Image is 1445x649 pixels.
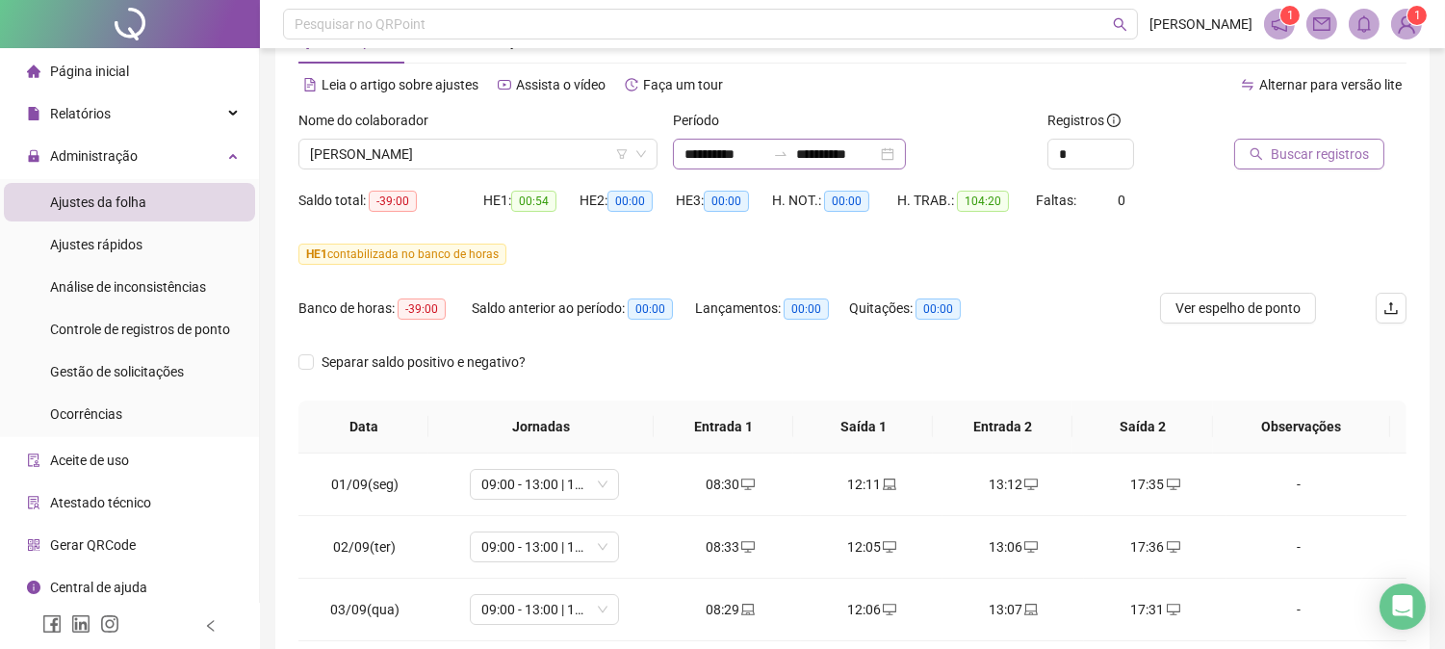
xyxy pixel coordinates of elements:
[314,351,533,373] span: Separar saldo positivo e negativo?
[849,298,988,320] div: Quitações:
[676,190,772,212] div: HE 3:
[50,64,129,79] span: Página inicial
[897,190,1036,212] div: H. TRAB.:
[1241,78,1254,91] span: swap
[739,540,755,554] span: desktop
[625,78,638,91] span: history
[1271,143,1369,165] span: Buscar registros
[50,195,146,210] span: Ajustes da folha
[27,496,40,509] span: solution
[1234,139,1384,169] button: Buscar registros
[27,581,40,594] span: info-circle
[1250,147,1263,161] span: search
[483,190,580,212] div: HE 1:
[1380,584,1426,630] div: Open Intercom Messenger
[27,65,40,78] span: home
[333,539,396,555] span: 02/09(ter)
[958,599,1069,620] div: 13:07
[1165,478,1180,491] span: desktop
[50,106,111,121] span: Relatórios
[1047,110,1121,131] span: Registros
[204,619,218,633] span: left
[675,599,786,620] div: 08:29
[1118,193,1125,208] span: 0
[704,191,749,212] span: 00:00
[298,190,483,212] div: Saldo total:
[27,538,40,552] span: qrcode
[1160,293,1316,324] button: Ver espelho de ponto
[958,536,1069,558] div: 13:06
[331,477,399,492] span: 01/09(seg)
[472,298,695,320] div: Saldo anterior ao período:
[1407,6,1427,25] sup: Atualize o seu contato no menu Meus Dados
[816,474,927,495] div: 12:11
[773,146,788,162] span: to
[71,614,90,634] span: linkedin
[50,364,184,379] span: Gestão de solicitações
[303,78,317,91] span: file-text
[675,536,786,558] div: 08:33
[1242,536,1355,558] div: -
[398,299,446,320] span: -39:00
[1022,478,1038,491] span: desktop
[1271,15,1288,33] span: notification
[580,190,676,212] div: HE 2:
[784,299,829,320] span: 00:00
[298,244,506,265] span: contabilizada no banco de horas
[298,110,441,131] label: Nome do colaborador
[1242,599,1355,620] div: -
[50,580,147,595] span: Central de ajuda
[616,148,628,160] span: filter
[1113,17,1127,32] span: search
[1099,599,1210,620] div: 17:31
[310,140,646,169] span: FABIOLA FIRMO DE OLIVEIRA SANTOS
[50,406,122,422] span: Ocorrências
[1149,13,1252,35] span: [PERSON_NAME]
[1212,401,1390,454] th: Observações
[673,110,732,131] label: Período
[298,298,472,320] div: Banco de horas:
[27,107,40,120] span: file
[1175,298,1301,319] span: Ver espelho de ponto
[675,474,786,495] div: 08:30
[498,78,511,91] span: youtube
[1022,603,1038,616] span: laptop
[1313,15,1330,33] span: mail
[933,401,1072,454] th: Entrada 2
[481,470,607,499] span: 09:00 - 13:00 | 14:00 - 18:00
[42,614,62,634] span: facebook
[1099,536,1210,558] div: 17:36
[481,595,607,624] span: 09:00 - 13:00 | 14:00 - 18:00
[369,191,417,212] span: -39:00
[739,478,755,491] span: desktop
[306,247,327,261] span: HE 1
[50,237,142,252] span: Ajustes rápidos
[27,149,40,163] span: lock
[739,603,755,616] span: laptop
[957,191,1009,212] span: 104:20
[50,453,129,468] span: Aceite de uso
[1227,416,1375,437] span: Observações
[428,401,654,454] th: Jornadas
[50,148,138,164] span: Administração
[654,401,793,454] th: Entrada 1
[958,474,1069,495] div: 13:12
[50,537,136,553] span: Gerar QRCode
[1072,401,1212,454] th: Saída 2
[824,191,869,212] span: 00:00
[607,191,653,212] span: 00:00
[1165,603,1180,616] span: desktop
[1242,474,1355,495] div: -
[511,191,556,212] span: 00:54
[1287,9,1294,22] span: 1
[881,603,896,616] span: desktop
[516,77,606,92] span: Assista o vídeo
[100,614,119,634] span: instagram
[635,148,647,160] span: down
[1259,77,1402,92] span: Alternar para versão lite
[481,532,607,561] span: 09:00 - 13:00 | 14:00 - 18:00
[27,454,40,467] span: audit
[1099,474,1210,495] div: 17:35
[1280,6,1300,25] sup: 1
[772,190,897,212] div: H. NOT.:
